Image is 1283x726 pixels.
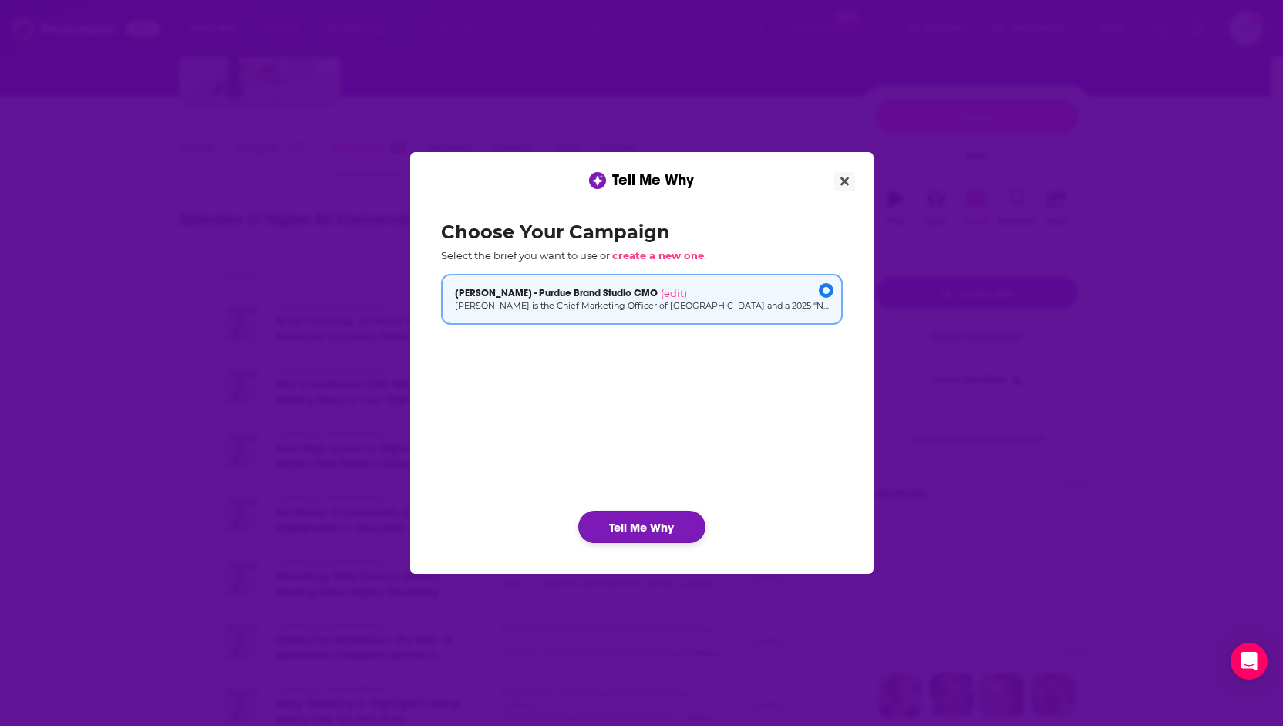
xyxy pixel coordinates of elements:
[578,511,705,543] button: Tell Me Why
[612,171,694,190] span: Tell Me Why
[1231,643,1268,680] div: Open Intercom Messenger
[441,249,843,262] p: Select the brief you want to use or .
[834,172,855,191] button: Close
[591,174,604,187] img: tell me why sparkle
[455,287,658,299] span: [PERSON_NAME] - Purdue Brand Studio CMO
[661,287,687,299] span: (edit)
[612,249,704,262] span: create a new one
[455,299,829,312] p: [PERSON_NAME] is the Chief Marketing Officer of [GEOGRAPHIC_DATA] and a 2025 “New Era of Leadersh...
[441,221,843,243] h2: Choose Your Campaign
